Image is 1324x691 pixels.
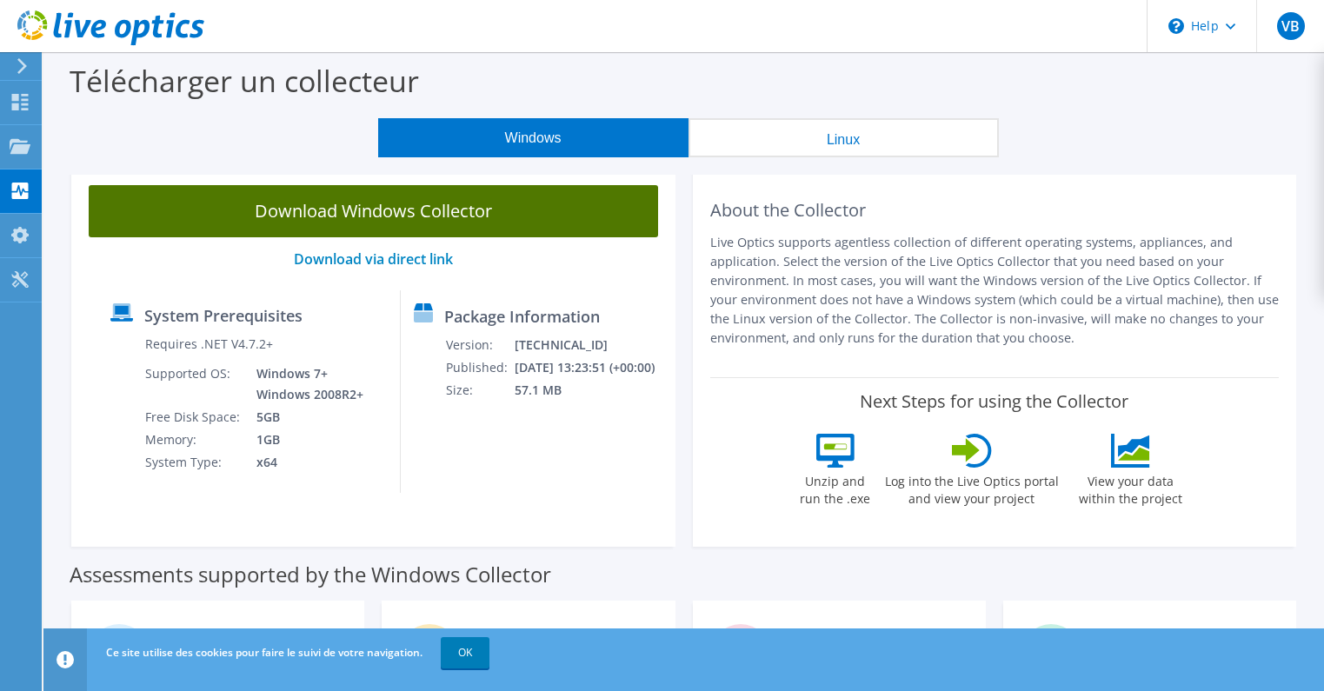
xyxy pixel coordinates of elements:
label: Next Steps for using the Collector [860,391,1128,412]
td: [DATE] 13:23:51 (+00:00) [514,356,668,379]
td: Windows 7+ Windows 2008R2+ [243,362,367,406]
a: OK [441,637,489,668]
span: VB [1277,12,1305,40]
p: Live Optics supports agentless collection of different operating systems, appliances, and applica... [710,233,1280,348]
td: 5GB [243,406,367,429]
a: Download via direct link [294,249,453,269]
label: Package Information [444,308,600,325]
label: Assessments supported by the Windows Collector [70,566,551,583]
td: Version: [445,334,514,356]
span: Ce site utilise des cookies pour faire le suivi de votre navigation. [106,645,422,660]
td: x64 [243,451,367,474]
td: Supported OS: [144,362,243,406]
td: System Type: [144,451,243,474]
td: Free Disk Space: [144,406,243,429]
td: [TECHNICAL_ID] [514,334,668,356]
label: Unzip and run the .exe [795,468,875,508]
a: Download Windows Collector [89,185,658,237]
label: Log into the Live Optics portal and view your project [884,468,1060,508]
td: Published: [445,356,514,379]
label: Télécharger un collecteur [70,61,419,101]
button: Linux [689,118,999,157]
label: View your data within the project [1068,468,1194,508]
td: 1GB [243,429,367,451]
label: System Prerequisites [144,307,303,324]
button: Windows [378,118,689,157]
label: Requires .NET V4.7.2+ [145,336,273,353]
td: Size: [445,379,514,402]
h2: About the Collector [710,200,1280,221]
td: Memory: [144,429,243,451]
td: 57.1 MB [514,379,668,402]
svg: \n [1168,18,1184,34]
